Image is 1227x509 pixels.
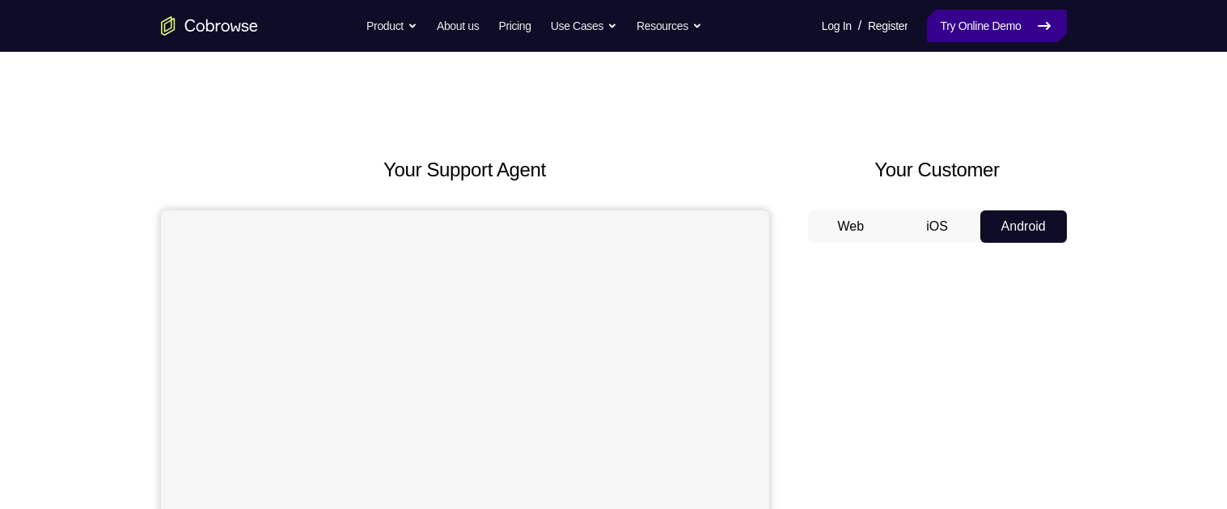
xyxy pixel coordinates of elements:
[498,10,531,42] a: Pricing
[868,10,908,42] a: Register
[808,155,1067,185] h2: Your Customer
[927,10,1066,42] a: Try Online Demo
[822,10,852,42] a: Log In
[161,155,769,185] h2: Your Support Agent
[161,16,258,36] a: Go to the home page
[551,10,617,42] button: Use Cases
[894,210,980,243] button: iOS
[637,10,702,42] button: Resources
[980,210,1067,243] button: Android
[366,10,417,42] button: Product
[808,210,895,243] button: Web
[437,10,479,42] a: About us
[858,16,861,36] span: /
